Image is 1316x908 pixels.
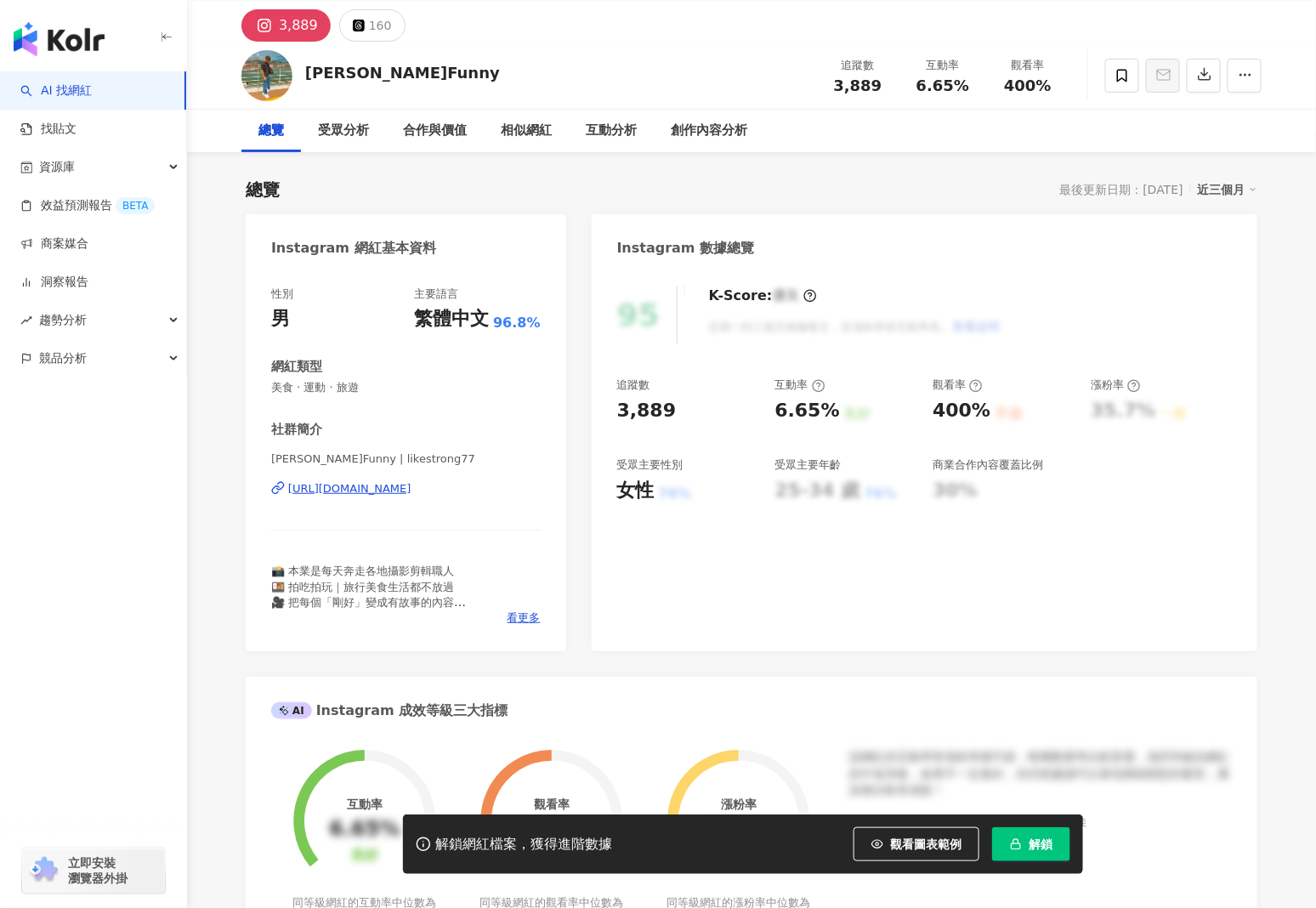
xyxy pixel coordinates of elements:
[617,377,650,393] div: 追蹤數
[20,121,77,138] a: 找貼文
[271,565,466,624] span: 📸 本業是每天奔走各地攝影剪輯職人 🍱 拍吃拍玩｜旅行美食生活都不放過 🎥 把每個「剛好」變成有故事的內容 👓 自媒體工作者的日常紀錄
[774,398,839,424] div: 6.65%
[617,239,755,258] div: Instagram 數據總覽
[854,827,979,861] button: 觀看圖表範例
[20,82,92,99] a: searchAI 找網紅
[992,827,1070,861] button: 解鎖
[501,121,552,141] div: 相似網紅
[271,421,322,439] div: 社群簡介
[271,451,541,467] span: [PERSON_NAME]Funny | likestrong77
[20,274,88,291] a: 洞察報告
[403,121,467,141] div: 合作與價值
[271,358,322,376] div: 網紅類型
[508,610,541,626] span: 看更多
[916,77,969,94] span: 6.65%
[22,848,165,894] a: chrome extension立即安裝 瀏覽器外掛
[339,9,406,42] button: 160
[671,121,747,141] div: 創作內容分析
[271,287,293,302] div: 性別
[849,749,1232,799] div: 該網紅的互動率和漲粉率都不錯，唯獨觀看率比較普通，為同等級的網紅的中低等級，效果不一定會好，但仍然建議可以發包開箱類型的案型，應該會比較有成效！
[39,148,75,186] span: 資源庫
[14,22,105,56] img: logo
[910,57,975,74] div: 互動率
[258,121,284,141] div: 總覽
[271,481,541,497] a: [URL][DOMAIN_NAME]
[774,377,825,393] div: 互動率
[20,197,155,214] a: 效益預測報告BETA
[890,837,961,851] span: 觀看圖表範例
[933,457,1043,473] div: 商業合作內容覆蓋比例
[534,797,570,811] div: 觀看率
[996,57,1060,74] div: 觀看率
[933,398,990,424] div: 400%
[774,457,841,473] div: 受眾主要年齡
[20,236,88,253] a: 商案媒合
[68,855,128,886] span: 立即安裝 瀏覽器外掛
[288,481,411,497] div: [URL][DOMAIN_NAME]
[347,797,383,811] div: 互動率
[369,14,392,37] div: 160
[435,836,612,854] div: 解鎖網紅檔案，獲得進階數據
[305,62,500,83] div: [PERSON_NAME]Funny
[721,797,757,811] div: 漲粉率
[27,857,60,884] img: chrome extension
[834,77,882,94] span: 3,889
[933,377,983,393] div: 觀看率
[617,478,655,504] div: 女性
[271,239,436,258] div: Instagram 網紅基本資料
[246,178,280,201] div: 總覽
[39,301,87,339] span: 趨勢分析
[1060,183,1183,196] div: 最後更新日期：[DATE]
[709,287,817,305] div: K-Score :
[617,457,684,473] div: 受眾主要性別
[586,121,637,141] div: 互動分析
[1198,179,1257,201] div: 近三個月
[271,702,312,719] div: AI
[318,121,369,141] div: 受眾分析
[617,398,677,424] div: 3,889
[241,9,331,42] button: 3,889
[1029,837,1052,851] span: 解鎖
[414,287,458,302] div: 主要語言
[20,315,32,326] span: rise
[414,306,489,332] div: 繁體中文
[271,380,541,395] span: 美食 · 運動 · 旅遊
[241,50,292,101] img: KOL Avatar
[1091,377,1141,393] div: 漲粉率
[39,339,87,377] span: 競品分析
[271,306,290,332] div: 男
[279,14,318,37] div: 3,889
[825,57,890,74] div: 追蹤數
[271,701,508,720] div: Instagram 成效等級三大指標
[493,314,541,332] span: 96.8%
[1004,77,1052,94] span: 400%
